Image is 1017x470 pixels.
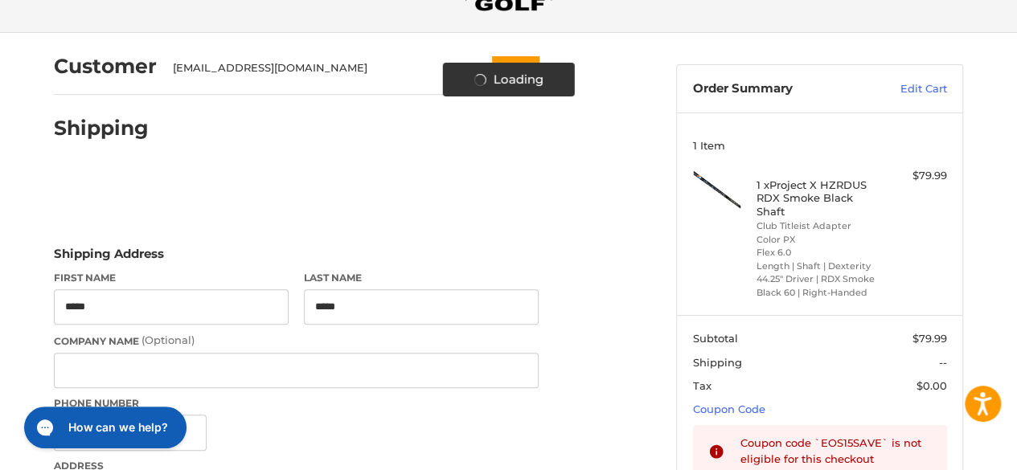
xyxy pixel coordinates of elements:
[757,178,880,218] h4: 1 x Project X HZRDUS RDX Smoke Black Shaft
[693,379,711,392] span: Tax
[54,333,539,349] label: Company Name
[740,435,932,467] div: Coupon code `EOS15SAVE` is not eligible for this checkout
[693,81,866,97] h3: Order Summary
[16,401,191,454] iframe: Gorgias live chat messenger
[912,332,947,345] span: $79.99
[917,379,947,392] span: $0.00
[54,54,157,79] h2: Customer
[173,60,461,76] div: [EMAIL_ADDRESS][DOMAIN_NAME]
[866,81,947,97] a: Edit Cart
[494,71,543,89] span: Loading
[492,56,539,80] button: Edit
[693,332,738,345] span: Subtotal
[693,403,765,415] a: Coupon Code
[757,246,880,260] li: Flex 6.0
[939,356,947,369] span: --
[54,396,539,411] label: Phone Number
[304,271,539,285] label: Last Name
[54,245,164,271] legend: Shipping Address
[884,168,947,184] div: $79.99
[693,356,742,369] span: Shipping
[141,333,195,346] small: (Optional)
[757,219,880,233] li: Club Titleist Adapter
[757,233,880,247] li: Color PX
[693,139,947,152] h3: 1 Item
[757,260,880,300] li: Length | Shaft | Dexterity 44.25" Driver | RDX Smoke Black 60 | Right-Handed
[54,116,149,141] h2: Shipping
[54,271,289,285] label: First Name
